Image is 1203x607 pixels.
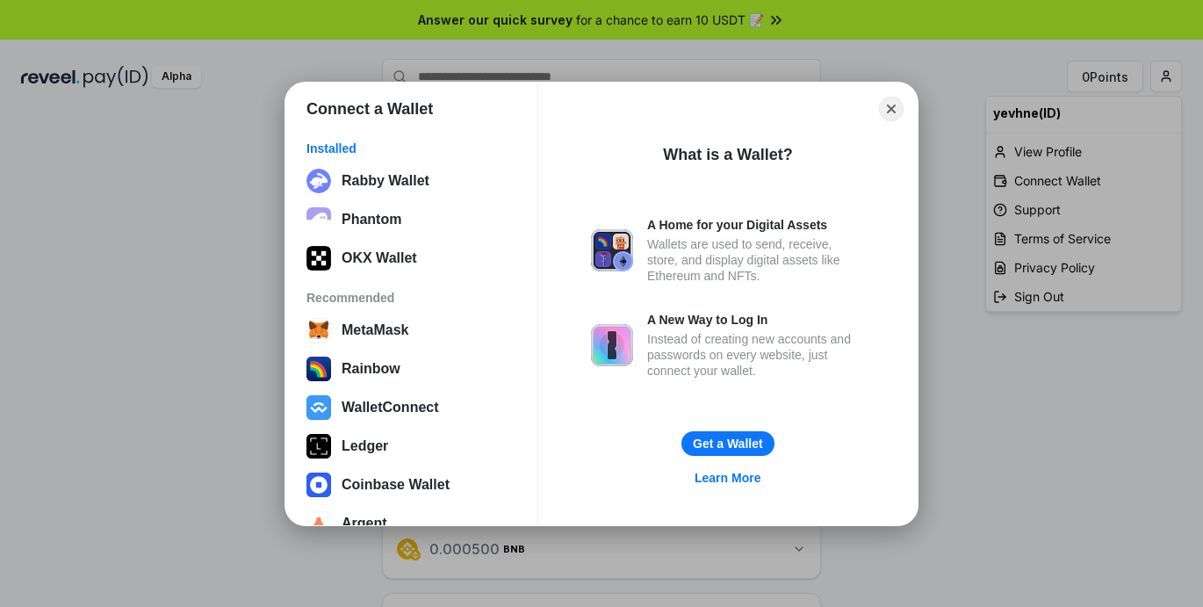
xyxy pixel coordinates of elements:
div: Ledger [342,438,388,454]
div: WalletConnect [342,400,439,416]
button: Rabby Wallet [301,163,522,199]
div: Wallets are used to send, receive, store, and display digital assets like Ethereum and NFTs. [647,236,865,284]
img: epq2vO3P5aLWl15yRS7Q49p1fHTx2Sgh99jU3kfXv7cnPATIVQHAx5oQs66JWv3SWEjHOsb3kKgmE5WNBxBId7C8gm8wEgOvz... [306,207,331,232]
h1: Connect a Wallet [306,98,433,119]
img: svg+xml;base64,PHN2ZyB3aWR0aD0iMzIiIGhlaWdodD0iMzIiIHZpZXdCb3g9IjAgMCAzMiAzMiIgZmlsbD0ibm9uZSIgeG... [306,169,331,193]
div: Get a Wallet [693,436,763,452]
div: Learn More [695,470,760,486]
div: Instead of creating new accounts and passwords on every website, just connect your wallet. [647,331,865,379]
div: MetaMask [342,322,408,338]
div: Argent [342,516,387,531]
img: svg+xml,%3Csvg%20width%3D%2228%22%20height%3D%2228%22%20viewBox%3D%220%200%2028%2028%22%20fill%3D... [306,473,331,497]
img: svg+xml,%3Csvg%20width%3D%22120%22%20height%3D%22120%22%20viewBox%3D%220%200%20120%20120%22%20fil... [306,357,331,381]
button: Rainbow [301,351,522,387]
button: Coinbase Wallet [301,467,522,502]
img: svg+xml,%3Csvg%20xmlns%3D%22http%3A%2F%2Fwww.w3.org%2F2000%2Fsvg%22%20width%3D%2228%22%20height%3... [306,434,331,459]
div: Rainbow [342,361,400,377]
div: Installed [306,141,516,156]
div: Phantom [342,212,401,228]
div: Recommended [306,290,516,306]
div: Rabby Wallet [342,173,429,189]
img: svg+xml,%3Csvg%20xmlns%3D%22http%3A%2F%2Fwww.w3.org%2F2000%2Fsvg%22%20fill%3D%22none%22%20viewBox... [591,229,633,271]
img: svg+xml,%3Csvg%20width%3D%2228%22%20height%3D%2228%22%20viewBox%3D%220%200%2028%2028%22%20fill%3D... [306,318,331,343]
button: Phantom [301,202,522,237]
button: Get a Wallet [681,431,774,456]
img: svg+xml,%3Csvg%20width%3D%2228%22%20height%3D%2228%22%20viewBox%3D%220%200%2028%2028%22%20fill%3D... [306,511,331,536]
div: OKX Wallet [342,250,417,266]
button: Argent [301,506,522,541]
button: MetaMask [301,313,522,348]
img: svg+xml,%3Csvg%20width%3D%2228%22%20height%3D%2228%22%20viewBox%3D%220%200%2028%2028%22%20fill%3D... [306,395,331,420]
img: 5VZ71FV6L7PA3gg3tXrdQ+DgLhC+75Wq3no69P3MC0NFQpx2lL04Ql9gHK1bRDjsSBIvScBnDTk1WrlGIZBorIDEYJj+rhdgn... [306,246,331,271]
button: Close [879,97,904,121]
img: svg+xml,%3Csvg%20xmlns%3D%22http%3A%2F%2Fwww.w3.org%2F2000%2Fsvg%22%20fill%3D%22none%22%20viewBox... [591,324,633,366]
div: A Home for your Digital Assets [647,217,865,233]
div: A New Way to Log In [647,312,865,328]
button: WalletConnect [301,390,522,425]
div: Coinbase Wallet [342,477,450,493]
button: Ledger [301,429,522,464]
a: Learn More [684,466,771,489]
div: What is a Wallet? [663,144,792,165]
button: OKX Wallet [301,241,522,276]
